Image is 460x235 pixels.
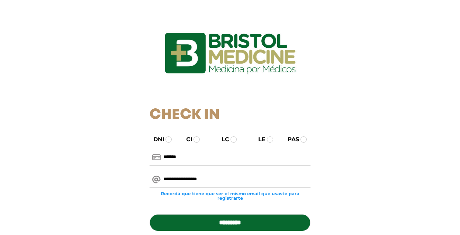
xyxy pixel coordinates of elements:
[180,135,192,144] label: CI
[150,191,310,200] small: Recordá que tiene que ser el mismo email que usaste para registrarte
[137,8,324,98] img: logo_ingresarbristol.jpg
[150,107,310,124] h1: Check In
[252,135,265,144] label: LE
[147,135,164,144] label: DNI
[215,135,229,144] label: LC
[281,135,299,144] label: PAS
